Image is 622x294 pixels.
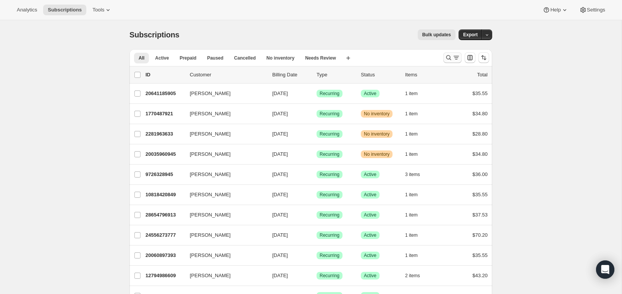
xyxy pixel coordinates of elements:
[575,5,610,15] button: Settings
[472,192,488,197] span: $35.55
[190,171,231,178] span: [PERSON_NAME]
[272,131,288,137] span: [DATE]
[145,108,488,119] div: 1770487921[PERSON_NAME][DATE]SuccessRecurringWarningNo inventory1 item$34.80
[405,90,418,97] span: 1 item
[145,250,488,261] div: 20060897393[PERSON_NAME][DATE]SuccessRecurringSuccessActive1 item$35.55
[405,270,428,281] button: 2 items
[472,131,488,137] span: $28.80
[320,111,339,117] span: Recurring
[185,270,262,282] button: [PERSON_NAME]
[305,55,336,61] span: Needs Review
[272,273,288,278] span: [DATE]
[145,129,488,139] div: 2281963633[PERSON_NAME][DATE]SuccessRecurringWarningNo inventory1 item$28.80
[405,252,418,258] span: 1 item
[185,168,262,181] button: [PERSON_NAME]
[145,231,184,239] p: 24556273777
[190,110,231,118] span: [PERSON_NAME]
[364,192,376,198] span: Active
[190,231,231,239] span: [PERSON_NAME]
[472,232,488,238] span: $70.20
[317,71,355,79] div: Type
[405,210,426,220] button: 1 item
[145,150,184,158] p: 20035960945
[418,29,456,40] button: Bulk updates
[472,90,488,96] span: $35.55
[185,148,262,160] button: [PERSON_NAME]
[190,90,231,97] span: [PERSON_NAME]
[405,151,418,157] span: 1 item
[472,273,488,278] span: $43.20
[207,55,223,61] span: Paused
[405,71,443,79] div: Items
[405,192,418,198] span: 1 item
[48,7,82,13] span: Subscriptions
[405,108,426,119] button: 1 item
[364,252,376,258] span: Active
[477,71,488,79] p: Total
[272,192,288,197] span: [DATE]
[185,249,262,262] button: [PERSON_NAME]
[185,229,262,241] button: [PERSON_NAME]
[185,87,262,100] button: [PERSON_NAME]
[145,169,488,180] div: 9726328945[PERSON_NAME][DATE]SuccessRecurringSuccessActive3 items$36.00
[422,32,451,38] span: Bulk updates
[465,52,475,63] button: Customize table column order and visibility
[405,169,428,180] button: 3 items
[405,189,426,200] button: 1 item
[267,55,294,61] span: No inventory
[405,250,426,261] button: 1 item
[272,232,288,238] span: [DATE]
[405,171,420,178] span: 3 items
[17,7,37,13] span: Analytics
[185,108,262,120] button: [PERSON_NAME]
[320,273,339,279] span: Recurring
[443,52,462,63] button: Search and filter results
[472,252,488,258] span: $35.55
[463,32,478,38] span: Export
[88,5,116,15] button: Tools
[145,191,184,199] p: 10818420849
[145,211,184,219] p: 28654796913
[472,212,488,218] span: $37.53
[190,130,231,138] span: [PERSON_NAME]
[478,52,489,63] button: Sort the results
[43,5,86,15] button: Subscriptions
[145,270,488,281] div: 12794986609[PERSON_NAME][DATE]SuccessRecurringSuccessActive2 items$43.20
[472,151,488,157] span: $34.80
[320,212,339,218] span: Recurring
[342,53,354,63] button: Create new view
[179,55,196,61] span: Prepaid
[272,151,288,157] span: [DATE]
[364,171,376,178] span: Active
[145,110,184,118] p: 1770487921
[155,55,169,61] span: Active
[272,212,288,218] span: [DATE]
[190,71,266,79] p: Customer
[145,149,488,160] div: 20035960945[PERSON_NAME][DATE]SuccessRecurringWarningNo inventory1 item$34.80
[405,212,418,218] span: 1 item
[145,252,184,259] p: 20060897393
[234,55,256,61] span: Cancelled
[364,273,376,279] span: Active
[320,90,339,97] span: Recurring
[364,111,389,117] span: No inventory
[129,31,179,39] span: Subscriptions
[364,151,389,157] span: No inventory
[472,111,488,116] span: $34.80
[185,189,262,201] button: [PERSON_NAME]
[405,273,420,279] span: 2 items
[92,7,104,13] span: Tools
[185,209,262,221] button: [PERSON_NAME]
[145,171,184,178] p: 9726328945
[145,210,488,220] div: 28654796913[PERSON_NAME][DATE]SuccessRecurringSuccessActive1 item$37.53
[272,90,288,96] span: [DATE]
[320,192,339,198] span: Recurring
[190,211,231,219] span: [PERSON_NAME]
[272,252,288,258] span: [DATE]
[190,150,231,158] span: [PERSON_NAME]
[272,171,288,177] span: [DATE]
[405,232,418,238] span: 1 item
[320,151,339,157] span: Recurring
[405,131,418,137] span: 1 item
[364,90,376,97] span: Active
